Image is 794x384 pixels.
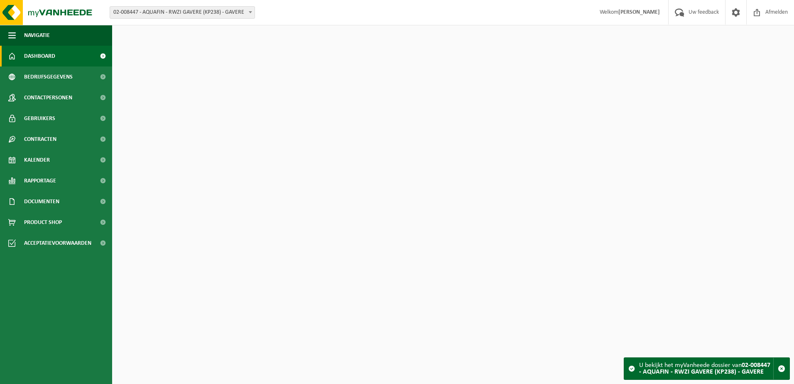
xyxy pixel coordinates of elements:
[24,108,55,129] span: Gebruikers
[24,87,72,108] span: Contactpersonen
[24,191,59,212] span: Documenten
[24,66,73,87] span: Bedrijfsgegevens
[110,7,255,18] span: 02-008447 - AQUAFIN - RWZI GAVERE (KP238) - GAVERE
[24,25,50,46] span: Navigatie
[24,150,50,170] span: Kalender
[24,233,91,254] span: Acceptatievoorwaarden
[24,129,56,150] span: Contracten
[618,9,660,15] strong: [PERSON_NAME]
[639,358,773,379] div: U bekijkt het myVanheede dossier van
[24,170,56,191] span: Rapportage
[24,46,55,66] span: Dashboard
[110,6,255,19] span: 02-008447 - AQUAFIN - RWZI GAVERE (KP238) - GAVERE
[639,362,770,375] strong: 02-008447 - AQUAFIN - RWZI GAVERE (KP238) - GAVERE
[24,212,62,233] span: Product Shop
